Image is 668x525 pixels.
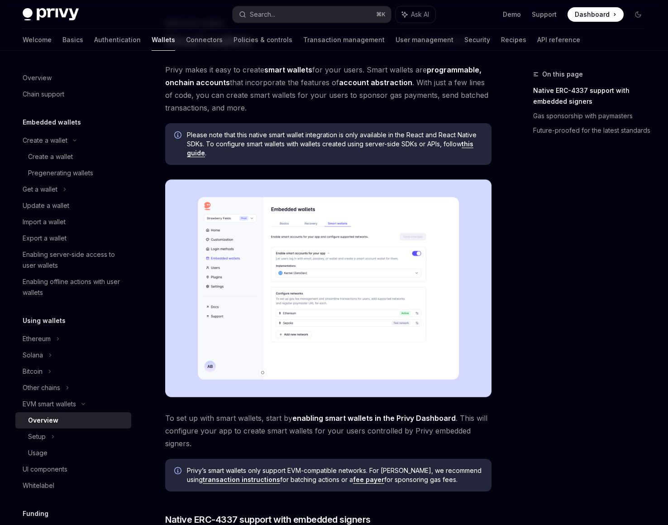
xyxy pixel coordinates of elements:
div: Chain support [23,89,64,100]
div: Export a wallet [23,233,67,244]
a: Pregenerating wallets [15,165,131,181]
span: To set up with smart wallets, start by . This will configure your app to create smart wallets for... [165,412,491,450]
a: Policies & controls [234,29,292,51]
span: Privy’s smart wallets only support EVM-compatible networks. For [PERSON_NAME], we recommend using... [187,466,482,484]
a: Dashboard [568,7,624,22]
h5: Using wallets [23,315,66,326]
span: Dashboard [575,10,610,19]
div: Search... [250,9,275,20]
a: Update a wallet [15,197,131,214]
a: Transaction management [303,29,385,51]
div: Bitcoin [23,366,43,377]
a: Basics [62,29,83,51]
div: Whitelabel [23,480,54,491]
a: Gas sponsorship with paymasters [533,109,653,123]
div: Setup [28,431,46,442]
span: ⌘ K [376,11,386,18]
button: Toggle dark mode [631,7,645,22]
a: fee payer [353,476,384,484]
a: Native ERC-4337 support with embedded signers [533,83,653,109]
img: dark logo [23,8,79,21]
div: Import a wallet [23,217,66,227]
div: Get a wallet [23,184,57,195]
a: Welcome [23,29,52,51]
strong: smart wallets [264,65,312,74]
img: Sample enable smart wallets [165,179,491,397]
h5: Funding [23,508,48,519]
a: Create a wallet [15,149,131,165]
div: Ethereum [23,333,51,344]
button: Search...⌘K [233,6,391,23]
a: Support [532,10,557,19]
div: Solana [23,350,43,361]
span: Privy makes it easy to create for your users. Smart wallets are that incorporate the features of ... [165,63,491,114]
span: Ask AI [411,10,429,19]
a: enabling smart wallets in the Privy Dashboard [292,414,456,423]
div: Overview [28,415,58,426]
a: Demo [503,10,521,19]
div: Create a wallet [23,135,67,146]
div: UI components [23,464,67,475]
div: Other chains [23,382,60,393]
a: Export a wallet [15,230,131,246]
a: Usage [15,445,131,461]
svg: Info [174,131,183,140]
a: Connectors [186,29,223,51]
a: Authentication [94,29,141,51]
div: Update a wallet [23,200,69,211]
button: Ask AI [396,6,435,23]
span: On this page [542,69,583,80]
div: Pregenerating wallets [28,168,93,178]
a: Overview [15,70,131,86]
a: Future-proofed for the latest standards [533,123,653,138]
div: EVM smart wallets [23,399,76,409]
div: Enabling server-side access to user wallets [23,249,126,271]
a: Whitelabel [15,477,131,494]
div: Create a wallet [28,151,73,162]
a: API reference [537,29,580,51]
div: Usage [28,448,48,458]
a: Import a wallet [15,214,131,230]
a: Enabling server-side access to user wallets [15,246,131,274]
span: Please note that this native smart wallet integration is only available in the React and React Na... [187,130,482,158]
a: account abstraction [339,78,412,87]
a: Security [464,29,490,51]
a: Wallets [152,29,175,51]
div: Overview [23,72,52,83]
a: transaction instructions [203,476,280,484]
a: Recipes [501,29,526,51]
a: Chain support [15,86,131,102]
h5: Embedded wallets [23,117,81,128]
svg: Info [174,467,183,476]
a: Overview [15,412,131,429]
div: Enabling offline actions with user wallets [23,276,126,298]
a: User management [396,29,453,51]
a: Enabling offline actions with user wallets [15,274,131,301]
a: UI components [15,461,131,477]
